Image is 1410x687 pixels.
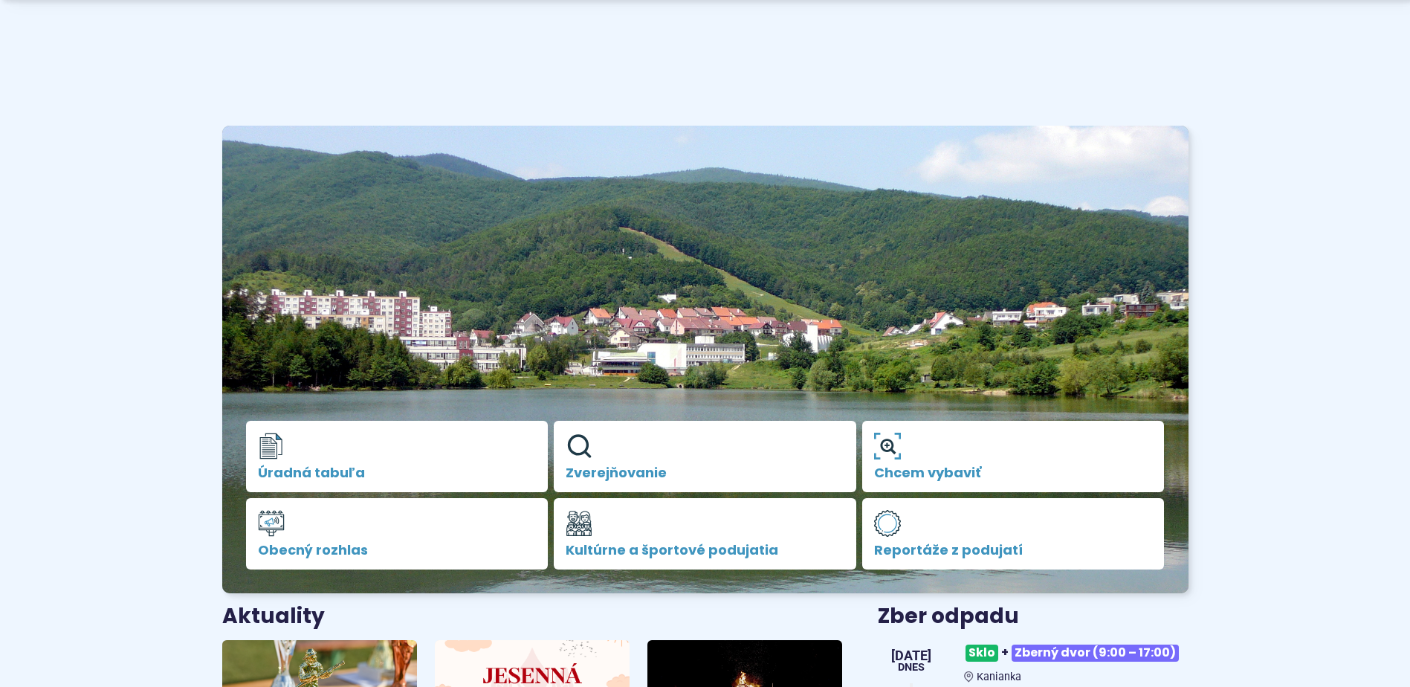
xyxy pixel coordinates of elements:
[862,421,1165,492] a: Chcem vybaviť
[891,649,931,662] span: [DATE]
[566,543,844,558] span: Kultúrne a športové podujatia
[1012,645,1179,662] span: Zberný dvor (9:00 – 17:00)
[246,498,549,570] a: Obecný rozhlas
[964,639,1188,668] h3: +
[874,543,1153,558] span: Reportáže z podujatí
[878,605,1188,628] h3: Zber odpadu
[977,671,1021,683] span: Kanianka
[566,465,844,480] span: Zverejňovanie
[874,465,1153,480] span: Chcem vybaviť
[246,421,549,492] a: Úradná tabuľa
[258,543,537,558] span: Obecný rozhlas
[966,645,998,662] span: Sklo
[554,498,856,570] a: Kultúrne a športové podujatia
[878,639,1188,683] a: Sklo+Zberný dvor (9:00 – 17:00) Kanianka [DATE] Dnes
[222,605,325,628] h3: Aktuality
[554,421,856,492] a: Zverejňovanie
[258,465,537,480] span: Úradná tabuľa
[862,498,1165,570] a: Reportáže z podujatí
[891,662,931,673] span: Dnes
